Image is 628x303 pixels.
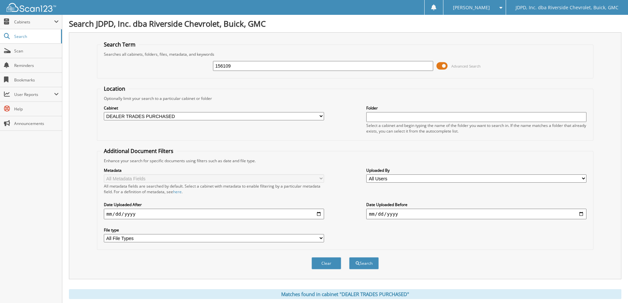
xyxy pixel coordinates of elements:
a: here [173,189,182,195]
input: end [366,209,586,219]
h1: Search JDPD, Inc. dba Riverside Chevrolet, Buick, GMC [69,18,621,29]
div: Searches all cabinets, folders, files, metadata, and keywords [101,51,590,57]
label: Folder [366,105,586,111]
label: Date Uploaded Before [366,202,586,207]
span: Help [14,106,59,112]
div: Matches found in cabinet "DEALER TRADES PURCHASED" [69,289,621,299]
span: Cabinets [14,19,54,25]
label: Metadata [104,167,324,173]
div: Select a cabinet and begin typing the name of the folder you want to search in. If the name match... [366,123,586,134]
span: Reminders [14,63,59,68]
legend: Location [101,85,129,92]
button: Search [349,257,379,269]
label: Cabinet [104,105,324,111]
label: Date Uploaded After [104,202,324,207]
div: Optionally limit your search to a particular cabinet or folder [101,96,590,101]
img: scan123-logo-white.svg [7,3,56,12]
span: User Reports [14,92,54,97]
span: Bookmarks [14,77,59,83]
div: Enhance your search for specific documents using filters such as date and file type. [101,158,590,164]
button: Clear [312,257,341,269]
div: All metadata fields are searched by default. Select a cabinet with metadata to enable filtering b... [104,183,324,195]
label: File type [104,227,324,233]
legend: Additional Document Filters [101,147,177,155]
label: Uploaded By [366,167,586,173]
span: Advanced Search [451,64,481,69]
legend: Search Term [101,41,139,48]
span: Announcements [14,121,59,126]
span: [PERSON_NAME] [453,6,490,10]
span: JDPD, Inc. dba Riverside Chevrolet, Buick, GMC [516,6,618,10]
span: Search [14,34,58,39]
input: start [104,209,324,219]
span: Scan [14,48,59,54]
